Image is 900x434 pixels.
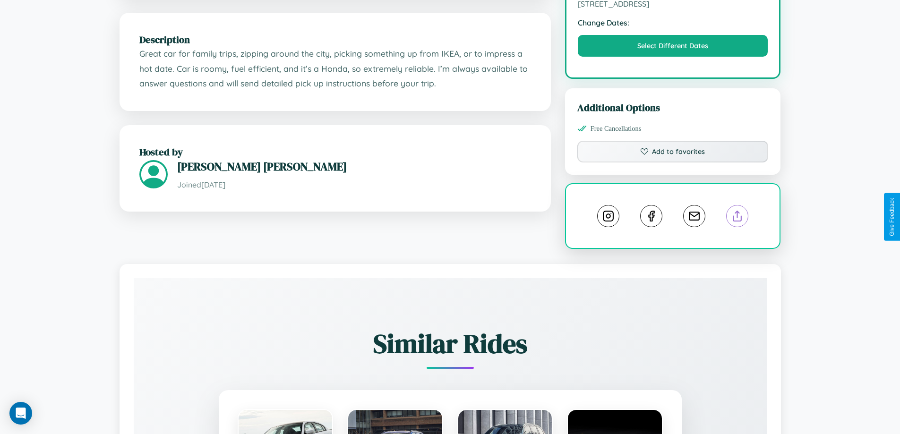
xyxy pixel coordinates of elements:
[167,325,734,362] h2: Similar Rides
[139,33,531,46] h2: Description
[139,46,531,91] p: Great car for family trips, zipping around the city, picking something up from IKEA, or to impres...
[9,402,32,425] div: Open Intercom Messenger
[889,198,895,236] div: Give Feedback
[139,145,531,159] h2: Hosted by
[577,141,769,162] button: Add to favorites
[591,125,642,133] span: Free Cancellations
[177,159,531,174] h3: [PERSON_NAME] [PERSON_NAME]
[578,35,768,57] button: Select Different Dates
[177,178,531,192] p: Joined [DATE]
[578,18,768,27] strong: Change Dates:
[577,101,769,114] h3: Additional Options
